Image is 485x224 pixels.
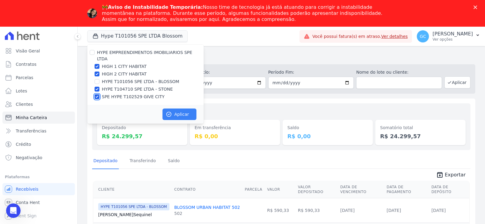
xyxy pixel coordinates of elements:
span: GC [420,34,426,38]
a: [DATE] [340,208,355,213]
label: HIGH 2 CITY HABITAT [102,71,147,77]
dd: R$ 0,00 [195,132,275,140]
dt: Somatório total [380,125,461,131]
p: Ver opções [433,37,473,42]
span: Negativação [16,155,42,161]
label: HYPE T101056 SPE LTDA - BLOSSOM [102,79,179,85]
a: Ver detalhes [381,34,408,39]
a: [DATE] [387,208,401,213]
dt: Em transferência [195,125,275,131]
label: HYPE T104710 SPE LTDA - STONE [102,86,173,92]
iframe: Intercom live chat [6,203,21,218]
button: Aplicar [162,109,196,120]
a: Visão Geral [2,45,75,57]
a: Depositado [92,153,119,169]
a: BLOSSOM URBAN HABITAT 502 [174,205,240,210]
div: 502 [174,210,240,216]
span: Parcelas [16,75,33,81]
a: Contratos [2,58,75,70]
button: GC [PERSON_NAME] Ver opções [412,28,485,45]
h2: Minha Carteira [87,51,475,62]
a: Crédito [2,138,75,150]
a: Negativação [2,152,75,164]
span: Contratos [16,61,36,67]
a: [DATE] [431,208,446,213]
a: Conta Hent [2,196,75,209]
label: Período Fim: [268,69,354,75]
dt: Saldo [287,125,368,131]
th: Data de Depósito [429,181,469,198]
label: HIGH 1 CITY HABITAT [102,63,147,70]
a: Clientes [2,98,75,110]
b: Aviso de Instabilidade Temporária: [108,4,203,10]
span: Recebíveis [16,186,38,192]
span: Transferências [16,128,46,134]
div: Fechar [473,5,480,9]
th: Data de Pagamento [384,181,429,198]
a: Parcelas [2,72,75,84]
dd: R$ 24.299,57 [102,132,182,140]
span: Clientes [16,101,33,107]
a: Minha Carteira [2,112,75,124]
a: Recebíveis [2,183,75,195]
div: Plataformas [5,173,72,181]
button: Aplicar [444,76,470,89]
label: Período Inicío: [180,69,266,75]
dt: Depositado [102,125,182,131]
span: Conta Hent [16,199,40,206]
label: SPE HYPE T102529 GIVE CITY [102,94,165,100]
label: HYPE EMPREENDIMENTOS IMOBILIARIOS SPE LTDA [97,50,192,61]
a: Transferências [2,125,75,137]
th: Contrato [172,181,242,198]
a: Transferindo [129,153,157,169]
th: Parcela [242,181,265,198]
th: Valor Depositado [296,181,338,198]
span: Minha Carteira [16,115,47,121]
span: Crédito [16,141,31,147]
div: 🚧 Nosso time de tecnologia já está atuando para corrigir a instabilidade momentânea na plataforma... [102,4,388,22]
a: unarchive Exportar [431,171,470,180]
button: Hype T101056 SPE LTDA Blossom [87,30,188,42]
span: Exportar [445,171,466,179]
p: [PERSON_NAME] [433,31,473,37]
a: Saldo [167,153,181,169]
th: Cliente [93,181,172,198]
dd: R$ 24.299,57 [380,132,461,140]
span: Lotes [16,88,27,94]
dd: R$ 0,00 [287,132,368,140]
th: Valor [265,181,295,198]
span: Você possui fatura(s) em atraso. [312,33,408,40]
th: Data de Vencimento [338,181,384,198]
td: R$ 590,33 [296,198,338,222]
span: Visão Geral [16,48,40,54]
i: unarchive [436,171,443,179]
td: R$ 590,33 [265,198,295,222]
label: Nome do lote ou cliente: [356,69,442,75]
img: Profile image for Adriane [87,8,97,18]
a: [PERSON_NAME]Sequinel [98,212,169,218]
span: HYPE T101056 SPE LTDA - BLOSSOM [98,203,169,210]
a: Lotes [2,85,75,97]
